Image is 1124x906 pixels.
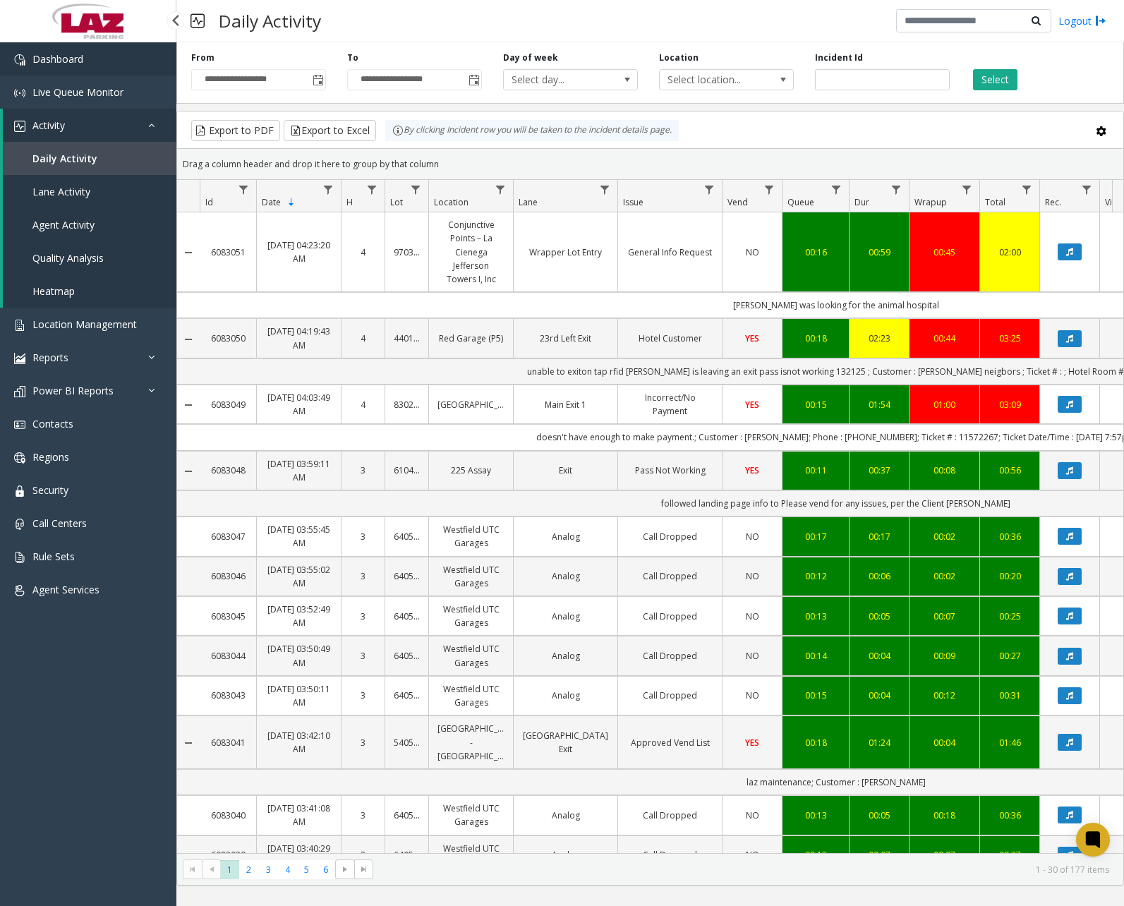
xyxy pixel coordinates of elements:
a: Date Filter Menu [319,180,338,199]
a: 00:44 [918,332,971,345]
a: 6083040 [208,809,248,822]
a: Westfield UTC Garages [437,802,504,828]
a: NO [731,809,773,822]
span: Power BI Reports [32,384,114,397]
a: 02:00 [989,246,1031,259]
a: 610433 [394,464,420,477]
div: 00:36 [989,530,1031,543]
a: 00:12 [918,689,971,702]
span: Toggle popup [310,70,325,90]
span: Page 4 [278,860,297,879]
div: 00:07 [918,610,971,623]
span: NO [746,531,759,543]
img: 'icon' [14,87,25,99]
div: 00:05 [858,809,900,822]
a: [DATE] 03:55:02 AM [265,563,332,590]
div: 01:00 [918,398,971,411]
a: Call Dropped [627,649,713,663]
div: 01:46 [989,736,1031,749]
a: 03:09 [989,398,1031,411]
img: pageIcon [191,4,205,38]
span: Toggle popup [466,70,481,90]
div: 00:36 [989,809,1031,822]
span: Agent Services [32,583,99,596]
span: Dashboard [32,52,83,66]
a: 00:17 [858,530,900,543]
a: 4 [350,398,376,411]
div: 01:54 [858,398,900,411]
a: Queue Filter Menu [827,180,846,199]
a: Agent Activity [3,208,176,241]
span: Lot [390,196,403,208]
label: From [191,52,214,64]
span: NO [746,570,759,582]
a: 640580 [394,569,420,583]
a: 00:18 [918,809,971,822]
a: [DATE] 04:19:43 AM [265,325,332,351]
a: 00:13 [791,809,840,822]
a: 00:08 [918,464,971,477]
a: 6083050 [208,332,248,345]
a: 225 Assay [437,464,504,477]
label: To [347,52,358,64]
a: 00:11 [791,464,840,477]
a: 640580 [394,610,420,623]
a: 00:59 [858,246,900,259]
img: 'icon' [14,452,25,464]
div: 00:15 [791,398,840,411]
a: 970377 [394,246,420,259]
a: [DATE] 03:59:11 AM [265,457,332,484]
span: NO [746,610,759,622]
button: Select [973,69,1017,90]
a: [DATE] 04:03:49 AM [265,391,332,418]
span: Live Queue Monitor [32,85,123,99]
a: Quality Analysis [3,241,176,274]
a: Lot Filter Menu [406,180,425,199]
span: Go to the next page [335,859,354,879]
a: Hotel Customer [627,332,713,345]
a: 3 [350,736,376,749]
a: 6083051 [208,246,248,259]
a: 00:18 [791,736,840,749]
a: Westfield UTC Garages [437,842,504,869]
a: 640580 [394,530,420,543]
a: Westfield UTC Garages [437,682,504,709]
div: 00:25 [989,610,1031,623]
a: Analog [522,530,609,543]
a: 00:27 [989,649,1031,663]
span: Id [205,196,213,208]
div: 00:04 [918,736,971,749]
a: 6083047 [208,530,248,543]
a: 00:09 [918,649,971,663]
div: 00:18 [791,332,840,345]
div: 00:15 [791,689,840,702]
img: infoIcon.svg [392,125,404,136]
a: 00:07 [918,848,971,862]
a: Heatmap [3,274,176,308]
button: Export to Excel [284,120,376,141]
span: Heatmap [32,284,75,298]
a: NO [731,530,773,543]
div: Drag a column header and drop it here to group by that column [177,152,1123,176]
img: logout [1095,13,1106,28]
span: Page 1 [220,860,239,879]
a: Activity [3,109,176,142]
a: [DATE] 03:52:49 AM [265,603,332,629]
span: H [346,196,353,208]
div: 00:14 [791,649,840,663]
a: Call Dropped [627,610,713,623]
a: 00:02 [918,569,971,583]
span: Reports [32,351,68,364]
img: 'icon' [14,419,25,430]
span: Lane [519,196,538,208]
a: YES [731,398,773,411]
div: 00:37 [858,464,900,477]
div: 01:24 [858,736,900,749]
